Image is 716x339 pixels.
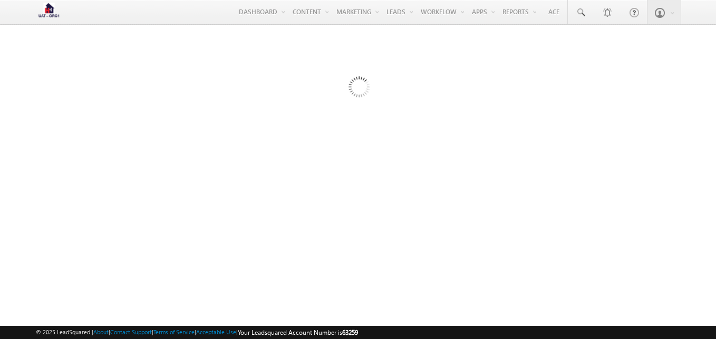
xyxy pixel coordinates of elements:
a: Acceptable Use [196,328,236,335]
span: © 2025 LeadSquared | | | | | [36,327,358,337]
a: About [93,328,109,335]
img: Custom Logo [36,3,62,21]
span: Your Leadsquared Account Number is [238,328,358,336]
a: Terms of Service [153,328,195,335]
a: Contact Support [110,328,152,335]
img: Loading... [304,34,413,143]
span: 63259 [342,328,358,336]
